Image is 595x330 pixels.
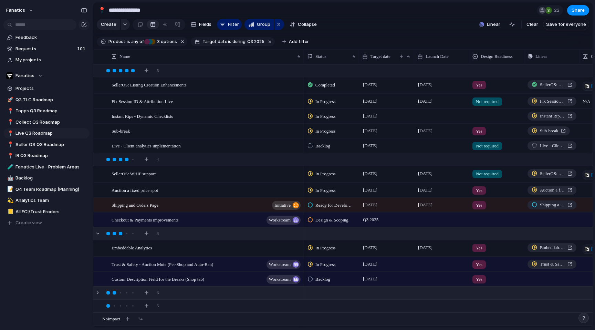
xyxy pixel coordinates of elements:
[3,5,37,16] button: fanatics
[130,39,144,45] span: any of
[112,97,173,105] span: Fix Session ID & Attribution Live
[528,112,576,121] a: Instant Rips - Dynamic Checklists
[15,164,87,171] span: Fanatics Live - Problem Areas
[15,56,87,63] span: My projects
[15,208,87,215] span: All FCI/Trust Eroders
[269,215,291,225] span: workstream
[15,186,87,193] span: Q4 Team Roadmap (Planning)
[7,152,12,160] div: 📍
[7,197,12,205] div: 💫
[361,216,380,224] span: Q3 2025
[155,39,161,44] span: 3
[7,118,12,126] div: 📍
[555,276,564,282] span: Push
[112,260,213,268] span: Trust & Safety - Auction Mute (Per-Shop and Auto-Ban)
[3,106,90,116] a: 📍Topps Q3 Roadmap
[157,156,159,163] span: 4
[476,276,482,283] span: Yes
[3,162,90,172] a: 🧪Fanatics Live - Problem Areas
[98,6,106,15] div: 📍
[246,38,266,45] button: Q3 2025
[101,21,116,28] span: Create
[7,185,12,193] div: 📝
[3,151,90,161] a: 📍IR Q3 Roadmap
[528,260,576,269] a: Trust & Safety - Auction Mute (Per-Shop and Auto-Ban)
[112,216,179,224] span: Checkout & Payments improvements
[476,128,482,135] span: Yes
[6,208,13,215] button: 📒
[3,71,90,81] button: Fanatics
[112,275,204,283] span: Custom Description Field for the Breaks (Shop tab)
[7,141,12,148] div: 📍
[15,96,87,103] span: Q3 TLC Roadmap
[476,261,482,268] span: Yes
[476,171,499,177] span: Not required
[157,302,159,309] span: 5
[7,96,12,104] div: 🚀
[3,207,90,217] div: 📒All FCI/Trust Eroders
[3,195,90,206] div: 💫Analytics Team
[155,39,177,45] span: options
[7,174,12,182] div: 🤖
[3,83,90,94] a: Projects
[416,81,434,89] span: [DATE]
[6,197,13,204] button: 💫
[476,187,482,194] span: Yes
[289,39,309,45] span: Add filter
[540,142,565,149] span: Live - Client analytics implementation
[476,143,499,149] span: Not required
[370,53,390,60] span: Target date
[3,140,90,150] a: 📍Seller OS Q3 Roadmap
[6,130,13,137] button: 📍
[544,275,567,283] button: Push
[416,201,434,209] span: [DATE]
[6,164,13,171] button: 🧪
[228,21,239,28] span: Filter
[274,200,291,210] span: initiative
[7,130,12,137] div: 📍
[3,95,90,105] a: 🚀Q3 TLC Roadmap
[361,112,379,120] span: [DATE]
[416,186,434,194] span: [DATE]
[526,21,538,28] span: Clear
[540,127,558,134] span: Sub-break
[540,261,565,268] span: Trust & Safety - Auction Mute (Per-Shop and Auto-Ban)
[112,112,173,120] span: Instant Rips - Dynamic Checklists
[108,39,125,45] span: Product
[6,119,13,126] button: 📍
[3,173,90,183] a: 🤖Backlog
[6,186,13,193] button: 📝
[15,175,87,182] span: Backlog
[6,96,13,103] button: 🚀
[416,169,434,178] span: [DATE]
[244,19,274,30] button: Group
[528,141,576,150] a: Live - Client analytics implementation
[3,218,90,228] button: Create view
[546,21,586,28] span: Save for everyone
[228,39,231,45] span: is
[257,21,270,28] span: Group
[315,113,336,120] span: In Progress
[361,81,379,89] span: [DATE]
[528,243,576,252] a: Embeddable Analytics
[138,316,143,322] span: 74
[361,142,379,150] span: [DATE]
[361,260,379,268] span: [DATE]
[361,275,379,283] span: [DATE]
[15,107,87,114] span: Topps Q3 Roadmap
[6,107,13,114] button: 📍
[544,215,567,224] button: Push
[524,19,541,30] button: Clear
[3,32,90,43] a: Feedback
[144,38,178,45] button: 3 options
[6,7,25,14] span: fanatics
[361,186,379,194] span: [DATE]
[487,21,500,28] span: Linear
[528,80,576,89] a: SellerOS: Listing Creation Enhancements
[112,127,130,135] span: Sub-break
[97,19,120,30] button: Create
